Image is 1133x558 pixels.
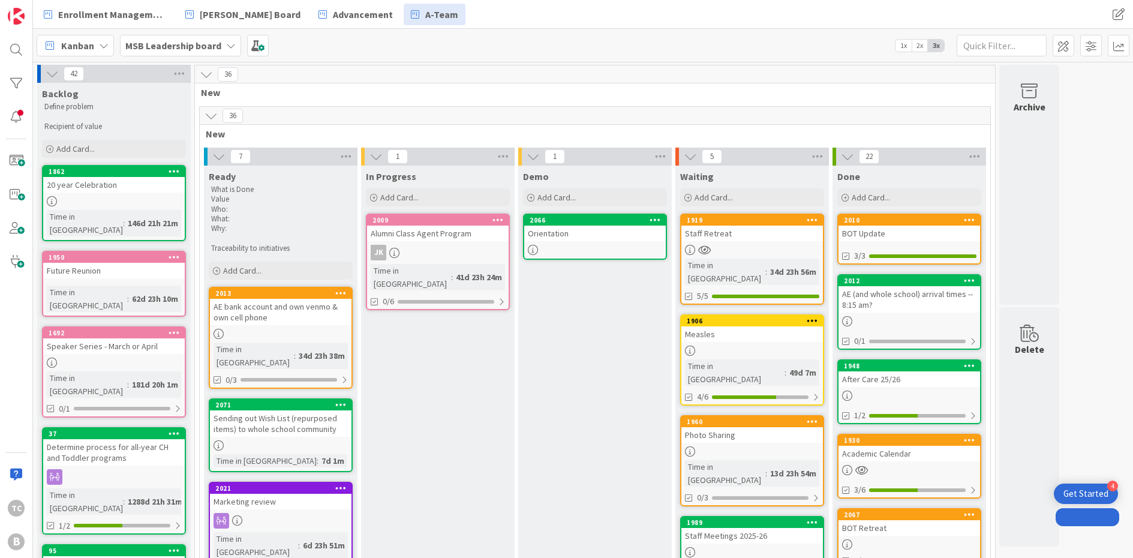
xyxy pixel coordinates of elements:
[681,326,823,342] div: Measles
[697,290,708,302] span: 5/5
[201,86,980,98] span: New
[837,214,981,265] a: 2010BOT Update3/3
[125,495,185,508] div: 1288d 21h 31m
[854,409,865,422] span: 1/2
[1015,342,1044,356] div: Delete
[123,495,125,508] span: :
[854,250,865,262] span: 3/3
[367,245,509,260] div: JK
[371,264,451,290] div: Time in [GEOGRAPHIC_DATA]
[44,102,184,112] p: Define problem
[43,252,185,278] div: 1950Future Reunion
[702,149,722,164] span: 5
[129,378,181,391] div: 181d 20h 1m
[681,427,823,443] div: Photo Sharing
[311,4,400,25] a: Advancement
[43,545,185,556] div: 95
[852,192,890,203] span: Add Card...
[58,7,167,22] span: Enrollment Management
[294,349,296,362] span: :
[210,400,351,410] div: 2071
[928,40,944,52] span: 3x
[47,210,123,236] div: Time in [GEOGRAPHIC_DATA]
[844,362,980,370] div: 1948
[47,488,123,515] div: Time in [GEOGRAPHIC_DATA]
[680,170,714,182] span: Waiting
[42,326,186,418] a: 1692Speaker Series - March or AprilTime in [GEOGRAPHIC_DATA]:181d 20h 1m0/1
[209,287,353,389] a: 2013AE bank account and own venmo & own cell phoneTime in [GEOGRAPHIC_DATA]:34d 23h 38m0/3
[214,343,294,369] div: Time in [GEOGRAPHIC_DATA]
[300,539,348,552] div: 6d 23h 51m
[210,288,351,325] div: 2013AE bank account and own venmo & own cell phone
[59,520,70,532] span: 1/2
[685,259,765,285] div: Time in [GEOGRAPHIC_DATA]
[380,192,419,203] span: Add Card...
[215,289,351,298] div: 2013
[125,40,221,52] b: MSB Leadership board
[530,216,666,224] div: 2066
[49,547,185,555] div: 95
[127,292,129,305] span: :
[42,427,186,535] a: 37Determine process for all-year CH and Toddler programsTime in [GEOGRAPHIC_DATA]:1288d 21h 31m1/2
[210,483,351,494] div: 2021
[697,491,708,504] span: 0/3
[210,494,351,509] div: Marketing review
[214,454,317,467] div: Time in [GEOGRAPHIC_DATA]
[765,265,767,278] span: :
[854,484,865,496] span: 3/6
[210,483,351,509] div: 2021Marketing review
[839,215,980,226] div: 2010
[687,418,823,426] div: 1960
[298,539,300,552] span: :
[685,460,765,487] div: Time in [GEOGRAPHIC_DATA]
[785,366,786,379] span: :
[226,374,237,386] span: 0/3
[211,194,350,204] p: Value
[451,271,453,284] span: :
[43,328,185,354] div: 1692Speaker Series - March or April
[839,520,980,536] div: BOT Retreat
[680,214,824,305] a: 1919Staff RetreatTime in [GEOGRAPHIC_DATA]:34d 23h 56m5/5
[43,263,185,278] div: Future Reunion
[839,226,980,241] div: BOT Update
[687,317,823,325] div: 1906
[43,328,185,338] div: 1692
[372,216,509,224] div: 2009
[839,361,980,371] div: 1948
[839,215,980,241] div: 2010BOT Update
[317,454,318,467] span: :
[681,517,823,528] div: 1989
[695,192,733,203] span: Add Card...
[125,217,181,230] div: 146d 21h 21m
[211,224,350,233] p: Why:
[844,216,980,224] div: 2010
[43,177,185,193] div: 20 year Celebration
[59,403,70,415] span: 0/1
[211,205,350,214] p: Who:
[1107,481,1118,491] div: 4
[37,4,175,25] a: Enrollment Management
[230,149,251,164] span: 7
[537,192,576,203] span: Add Card...
[296,349,348,362] div: 34d 23h 38m
[43,428,185,439] div: 37
[844,277,980,285] div: 2012
[837,359,981,424] a: 1948After Care 25/261/2
[839,509,980,536] div: 2067BOT Retreat
[43,166,185,193] div: 186220 year Celebration
[218,67,238,82] span: 36
[42,165,186,241] a: 186220 year CelebrationTime in [GEOGRAPHIC_DATA]:146d 21h 21m
[404,4,465,25] a: A-Team
[837,274,981,350] a: 2012AE (and whole school) arrival times -- 8:15 am?0/1
[839,371,980,387] div: After Care 25/26
[43,428,185,466] div: 37Determine process for all-year CH and Toddler programs
[1054,484,1118,504] div: Open Get Started checklist, remaining modules: 4
[210,410,351,437] div: Sending out Wish List (repurposed items) to whole school community
[43,338,185,354] div: Speaker Series - March or April
[895,40,912,52] span: 1x
[200,7,300,22] span: [PERSON_NAME] Board
[844,511,980,519] div: 2067
[1063,488,1108,500] div: Get Started
[697,391,708,403] span: 4/6
[681,215,823,226] div: 1919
